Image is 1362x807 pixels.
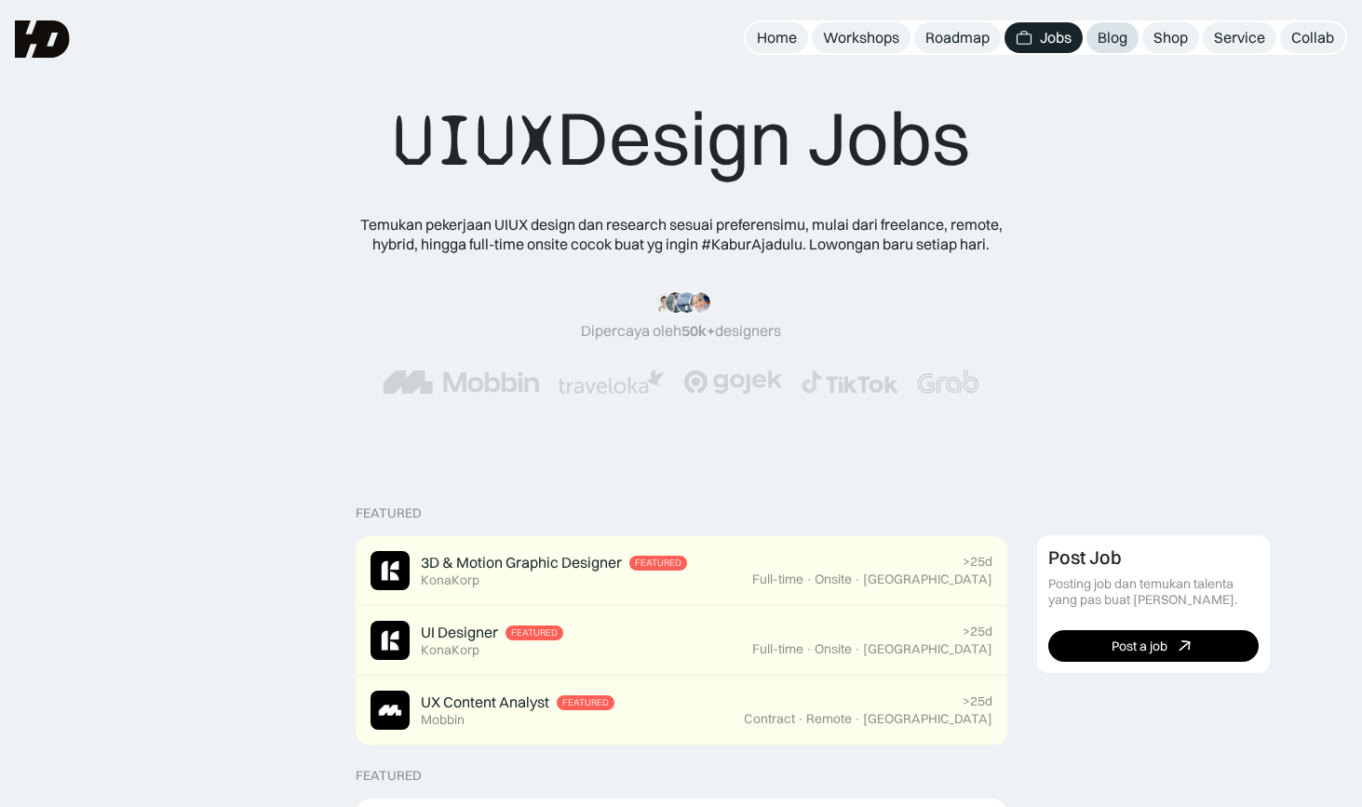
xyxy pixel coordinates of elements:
[797,711,804,727] div: ·
[805,572,813,587] div: ·
[925,28,990,47] div: Roadmap
[1203,22,1276,53] a: Service
[1048,546,1122,569] div: Post Job
[1153,28,1188,47] div: Shop
[963,554,992,570] div: >25d
[635,558,681,569] div: Featured
[744,711,795,727] div: Contract
[393,96,557,185] span: UIUX
[356,606,1007,676] a: Job ImageUI DesignerFeaturedKonaKorp>25dFull-time·Onsite·[GEOGRAPHIC_DATA]
[1040,28,1072,47] div: Jobs
[863,711,992,727] div: [GEOGRAPHIC_DATA]
[356,536,1007,606] a: Job Image3D & Motion Graphic DesignerFeaturedKonaKorp>25dFull-time·Onsite·[GEOGRAPHIC_DATA]
[812,22,910,53] a: Workshops
[854,641,861,657] div: ·
[752,572,803,587] div: Full-time
[746,22,808,53] a: Home
[1048,576,1259,608] div: Posting job dan temukan talenta yang pas buat [PERSON_NAME].
[815,572,852,587] div: Onsite
[421,642,479,658] div: KonaKorp
[393,93,970,185] div: Design Jobs
[421,623,498,642] div: UI Designer
[1048,630,1259,662] a: Post a job
[805,641,813,657] div: ·
[581,321,781,341] div: Dipercaya oleh designers
[681,321,715,340] span: 50k+
[823,28,899,47] div: Workshops
[1086,22,1139,53] a: Blog
[562,697,609,708] div: Featured
[1291,28,1334,47] div: Collab
[1112,639,1167,654] div: Post a job
[371,691,410,730] img: Job Image
[421,712,465,728] div: Mobbin
[346,215,1017,254] div: Temukan pekerjaan UIUX design dan research sesuai preferensimu, mulai dari freelance, remote, hyb...
[371,551,410,590] img: Job Image
[1098,28,1127,47] div: Blog
[815,641,852,657] div: Onsite
[914,22,1001,53] a: Roadmap
[421,693,549,712] div: UX Content Analyst
[511,627,558,639] div: Featured
[963,693,992,709] div: >25d
[854,572,861,587] div: ·
[757,28,797,47] div: Home
[863,641,992,657] div: [GEOGRAPHIC_DATA]
[1214,28,1265,47] div: Service
[752,641,803,657] div: Full-time
[371,621,410,660] img: Job Image
[963,624,992,639] div: >25d
[421,572,479,588] div: KonaKorp
[356,676,1007,746] a: Job ImageUX Content AnalystFeaturedMobbin>25dContract·Remote·[GEOGRAPHIC_DATA]
[1005,22,1083,53] a: Jobs
[806,711,852,727] div: Remote
[421,553,622,572] div: 3D & Motion Graphic Designer
[356,768,422,784] div: Featured
[1142,22,1199,53] a: Shop
[356,505,422,521] div: Featured
[854,711,861,727] div: ·
[863,572,992,587] div: [GEOGRAPHIC_DATA]
[1280,22,1345,53] a: Collab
